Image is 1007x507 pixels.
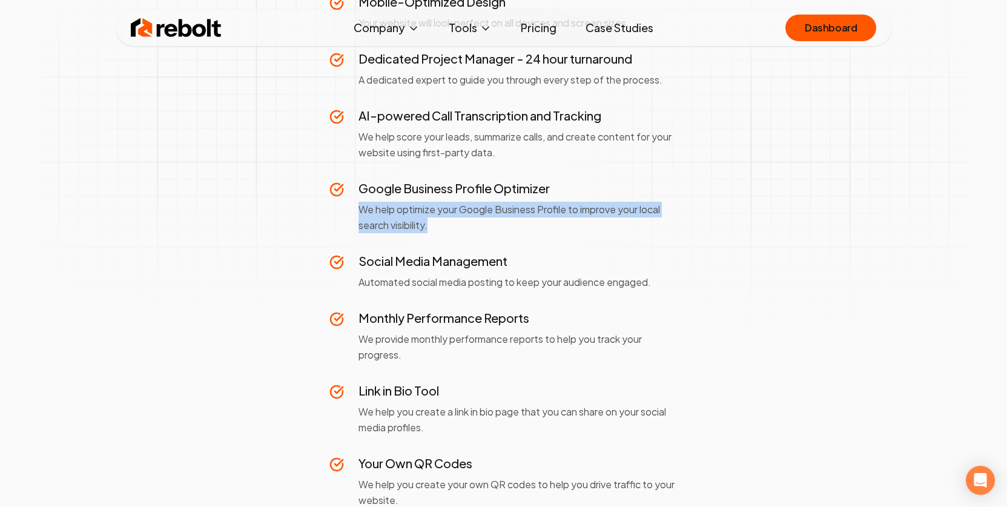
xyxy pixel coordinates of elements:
h3: Link in Bio Tool [358,382,678,399]
div: Open Intercom Messenger [966,466,995,495]
h3: Social Media Management [358,253,678,270]
button: Tools [439,16,501,40]
p: A dedicated expert to guide you through every step of the process. [358,72,678,88]
h3: AI-powered Call Transcription and Tracking [358,107,678,124]
p: We help optimize your Google Business Profile to improve your local search visibility. [358,202,678,233]
p: Automated social media posting to keep your audience engaged. [358,274,678,290]
img: Rebolt Logo [131,16,222,40]
h3: Dedicated Project Manager - 24 hour turnaround [358,50,678,67]
a: Dashboard [785,15,876,41]
p: We help you create a link in bio page that you can share on your social media profiles. [358,404,678,436]
p: We provide monthly performance reports to help you track your progress. [358,331,678,363]
h3: Google Business Profile Optimizer [358,180,678,197]
h3: Monthly Performance Reports [358,310,678,326]
h3: Your Own QR Codes [358,455,678,472]
a: Case Studies [576,16,663,40]
p: We help score your leads, summarize calls, and create content for your website using first-party ... [358,129,678,161]
a: Pricing [511,16,566,40]
button: Company [344,16,429,40]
